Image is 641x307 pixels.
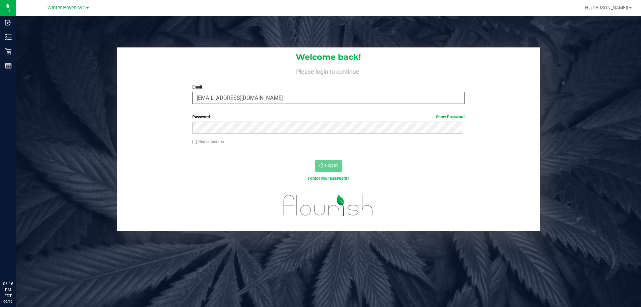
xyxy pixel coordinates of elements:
[3,299,13,304] p: 09/19
[315,160,342,172] button: Log In
[5,19,12,26] inline-svg: Inbound
[192,139,224,145] label: Remember me
[3,281,13,299] p: 06:16 PM EDT
[192,115,210,119] span: Password
[192,140,197,144] input: Remember me
[436,115,465,119] a: Show Password
[308,176,349,181] a: Forgot your password?
[585,5,628,10] span: Hi, [PERSON_NAME]!
[325,163,338,168] span: Log In
[5,62,12,69] inline-svg: Reports
[275,188,381,222] img: flourish_logo.svg
[5,48,12,55] inline-svg: Retail
[5,34,12,40] inline-svg: Inventory
[117,53,540,61] h1: Welcome back!
[117,67,540,75] h4: Please login to continue.
[192,84,464,90] label: Email
[47,5,85,11] span: Winter Haven WC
